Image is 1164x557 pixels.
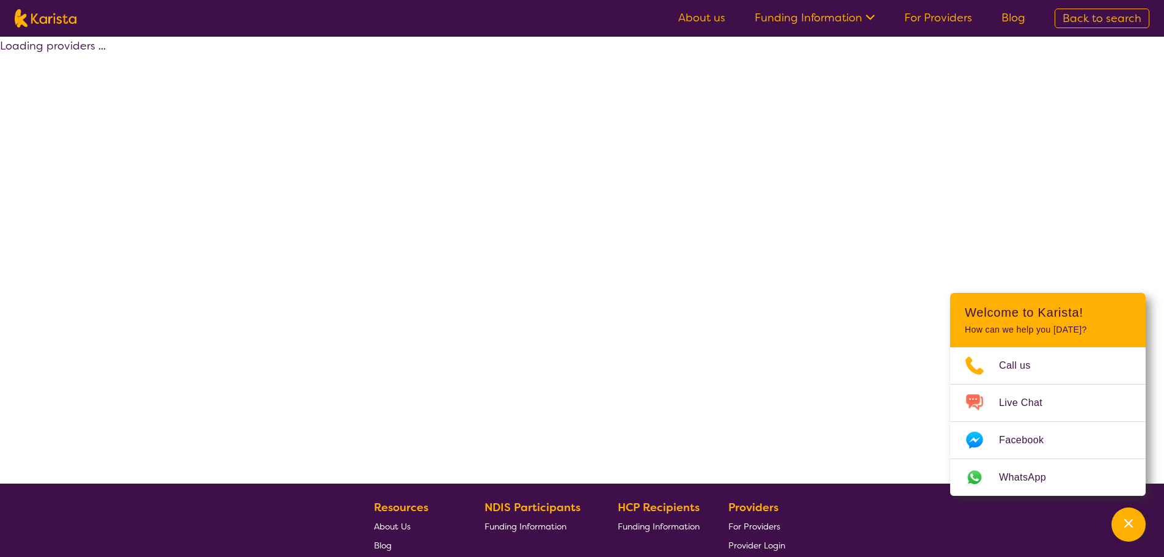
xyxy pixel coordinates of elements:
[728,521,780,532] span: For Providers
[728,517,785,536] a: For Providers
[999,394,1057,412] span: Live Chat
[728,500,778,515] b: Providers
[728,536,785,555] a: Provider Login
[1111,507,1146,542] button: Channel Menu
[965,325,1131,335] p: How can we help you [DATE]?
[618,517,700,536] a: Funding Information
[485,521,566,532] span: Funding Information
[1055,9,1149,28] a: Back to search
[485,500,580,515] b: NDIS Participants
[999,431,1058,449] span: Facebook
[485,517,590,536] a: Funding Information
[618,500,700,515] b: HCP Recipients
[374,500,428,515] b: Resources
[999,356,1045,375] span: Call us
[678,10,725,25] a: About us
[950,459,1146,496] a: Web link opens in a new tab.
[965,305,1131,320] h2: Welcome to Karista!
[374,540,392,551] span: Blog
[15,9,76,28] img: Karista logo
[374,517,456,536] a: About Us
[374,536,456,555] a: Blog
[904,10,972,25] a: For Providers
[999,468,1061,487] span: WhatsApp
[728,540,785,551] span: Provider Login
[1063,11,1141,26] span: Back to search
[950,347,1146,496] ul: Choose channel
[1001,10,1025,25] a: Blog
[374,521,411,532] span: About Us
[755,10,875,25] a: Funding Information
[950,293,1146,496] div: Channel Menu
[618,521,700,532] span: Funding Information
